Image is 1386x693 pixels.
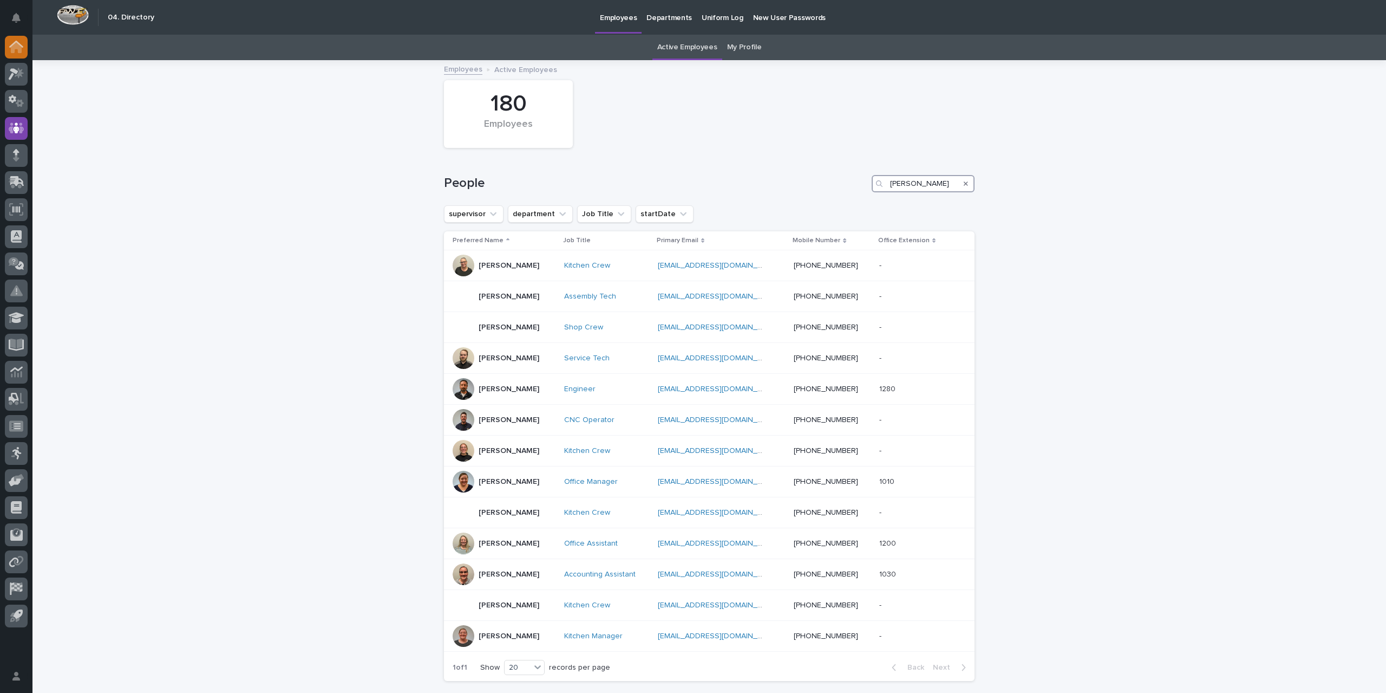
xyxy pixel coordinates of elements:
[658,447,780,455] a: [EMAIL_ADDRESS][DOMAIN_NAME]
[494,63,557,75] p: Active Employees
[636,205,694,223] button: startDate
[564,323,603,332] a: Shop Crew
[444,62,482,75] a: Employees
[564,570,636,579] a: Accounting Assistant
[479,539,539,548] p: [PERSON_NAME]
[505,662,531,673] div: 20
[657,35,717,60] a: Active Employees
[658,601,780,609] a: [EMAIL_ADDRESS][DOMAIN_NAME]
[564,601,610,610] a: Kitchen Crew
[879,506,884,517] p: -
[933,664,957,671] span: Next
[564,632,623,641] a: Kitchen Manager
[658,540,780,547] a: [EMAIL_ADDRESS][DOMAIN_NAME]
[879,630,884,641] p: -
[444,621,975,652] tr: [PERSON_NAME]Kitchen Manager [EMAIL_ADDRESS][DOMAIN_NAME] [PHONE_NUMBER]--
[479,508,539,517] p: [PERSON_NAME]
[479,323,539,332] p: [PERSON_NAME]
[577,205,631,223] button: Job Title
[727,35,762,60] a: My Profile
[564,292,616,301] a: Assembly Tech
[564,385,596,394] a: Engineer
[564,354,610,363] a: Service Tech
[879,475,897,487] p: 1010
[444,312,975,343] tr: [PERSON_NAME]Shop Crew [EMAIL_ADDRESS][DOMAIN_NAME] [PHONE_NUMBER]--
[794,632,858,640] a: [PHONE_NUMBER]
[462,90,554,118] div: 180
[453,235,504,247] p: Preferred Name
[444,250,975,281] tr: [PERSON_NAME]Kitchen Crew [EMAIL_ADDRESS][DOMAIN_NAME] [PHONE_NUMBER]--
[872,175,975,192] input: Search
[658,416,780,424] a: [EMAIL_ADDRESS][DOMAIN_NAME]
[479,354,539,363] p: [PERSON_NAME]
[508,205,573,223] button: department
[794,354,858,362] a: [PHONE_NUMBER]
[444,497,975,528] tr: [PERSON_NAME]Kitchen Crew [EMAIL_ADDRESS][DOMAIN_NAME] [PHONE_NUMBER]--
[479,446,539,456] p: [PERSON_NAME]
[794,509,858,516] a: [PHONE_NUMBER]
[564,539,618,548] a: Office Assistant
[444,343,975,374] tr: [PERSON_NAME]Service Tech [EMAIL_ADDRESS][DOMAIN_NAME] [PHONE_NUMBER]--
[901,664,924,671] span: Back
[563,235,591,247] p: Job Title
[794,447,858,455] a: [PHONE_NUMBER]
[658,571,780,578] a: [EMAIL_ADDRESS][DOMAIN_NAME]
[479,601,539,610] p: [PERSON_NAME]
[794,601,858,609] a: [PHONE_NUMBER]
[658,509,780,516] a: [EMAIL_ADDRESS][DOMAIN_NAME]
[444,559,975,590] tr: [PERSON_NAME]Accounting Assistant [EMAIL_ADDRESS][DOMAIN_NAME] [PHONE_NUMBER]10301030
[564,508,610,517] a: Kitchen Crew
[658,323,780,331] a: [EMAIL_ADDRESS][DOMAIN_NAME]
[794,323,858,331] a: [PHONE_NUMBER]
[657,235,698,247] p: Primary Email
[794,571,858,578] a: [PHONE_NUMBER]
[479,292,539,301] p: [PERSON_NAME]
[658,354,780,362] a: [EMAIL_ADDRESS][DOMAIN_NAME]
[658,632,780,640] a: [EMAIL_ADDRESS][DOMAIN_NAME]
[658,385,780,393] a: [EMAIL_ADDRESS][DOMAIN_NAME]
[883,663,929,672] button: Back
[462,119,554,141] div: Employees
[794,540,858,547] a: [PHONE_NUMBER]
[479,477,539,487] p: [PERSON_NAME]
[444,528,975,559] tr: [PERSON_NAME]Office Assistant [EMAIL_ADDRESS][DOMAIN_NAME] [PHONE_NUMBER]12001200
[480,663,500,672] p: Show
[879,290,884,301] p: -
[879,413,884,425] p: -
[793,235,840,247] p: Mobile Number
[794,293,858,300] a: [PHONE_NUMBER]
[879,444,884,456] p: -
[479,261,539,270] p: [PERSON_NAME]
[479,632,539,641] p: [PERSON_NAME]
[444,405,975,436] tr: [PERSON_NAME]CNC Operator [EMAIL_ADDRESS][DOMAIN_NAME] [PHONE_NUMBER]--
[479,416,539,425] p: [PERSON_NAME]
[549,663,610,672] p: records per page
[658,293,780,300] a: [EMAIL_ADDRESS][DOMAIN_NAME]
[108,13,154,22] h2: 04. Directory
[794,416,858,424] a: [PHONE_NUMBER]
[479,385,539,394] p: [PERSON_NAME]
[879,537,898,548] p: 1200
[794,262,858,269] a: [PHONE_NUMBER]
[444,281,975,312] tr: [PERSON_NAME]Assembly Tech [EMAIL_ADDRESS][DOMAIN_NAME] [PHONE_NUMBER]--
[658,262,780,269] a: [EMAIL_ADDRESS][DOMAIN_NAME]
[5,7,28,29] button: Notifications
[564,416,614,425] a: CNC Operator
[14,13,28,30] div: Notifications
[444,590,975,621] tr: [PERSON_NAME]Kitchen Crew [EMAIL_ADDRESS][DOMAIN_NAME] [PHONE_NUMBER]--
[444,176,867,191] h1: People
[444,655,476,681] p: 1 of 1
[444,436,975,467] tr: [PERSON_NAME]Kitchen Crew [EMAIL_ADDRESS][DOMAIN_NAME] [PHONE_NUMBER]--
[564,446,610,456] a: Kitchen Crew
[57,5,89,25] img: Workspace Logo
[564,261,610,270] a: Kitchen Crew
[879,383,898,394] p: 1280
[879,321,884,332] p: -
[794,385,858,393] a: [PHONE_NUMBER]
[444,467,975,497] tr: [PERSON_NAME]Office Manager [EMAIL_ADDRESS][DOMAIN_NAME] [PHONE_NUMBER]10101010
[479,570,539,579] p: [PERSON_NAME]
[658,478,780,485] a: [EMAIL_ADDRESS][DOMAIN_NAME]
[929,663,975,672] button: Next
[794,478,858,485] a: [PHONE_NUMBER]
